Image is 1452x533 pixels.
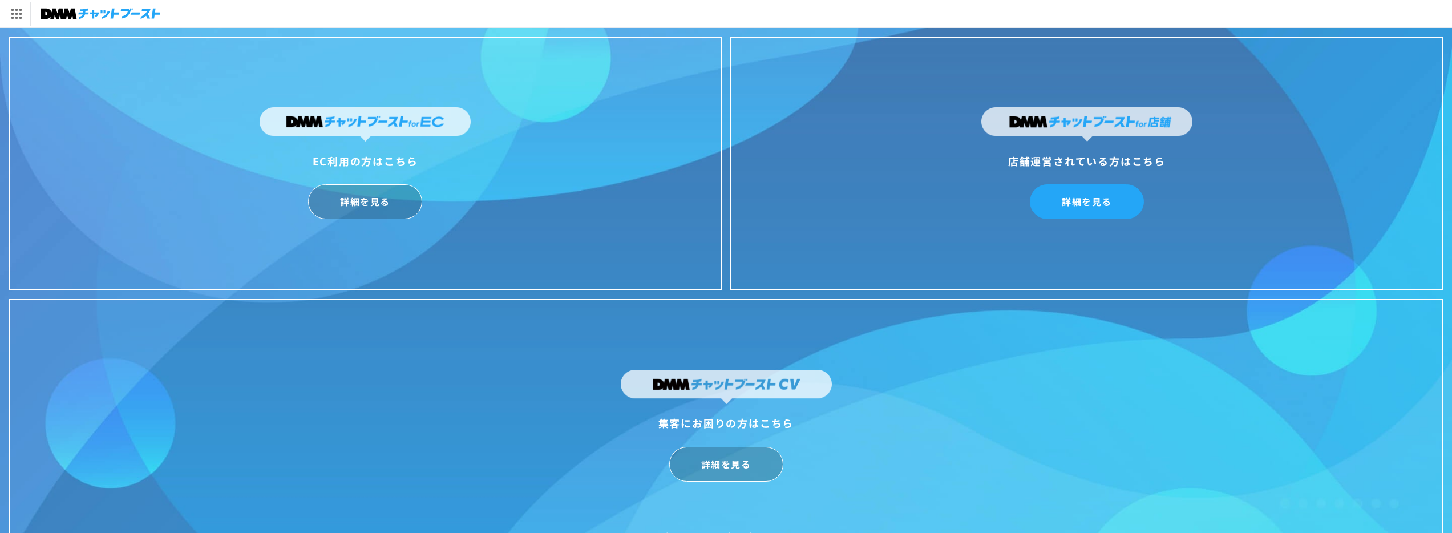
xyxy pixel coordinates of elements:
img: チャットブースト [41,6,160,22]
img: サービス [2,2,30,26]
a: 詳細を見る [1030,184,1144,219]
img: DMMチャットブーストCV [621,370,832,404]
div: EC利用の方はこちら [260,152,471,170]
a: 詳細を見る [308,184,422,219]
div: 集客にお困りの方はこちら [621,414,832,432]
a: 詳細を見る [669,447,783,482]
div: 店舗運営されている方はこちら [981,152,1192,170]
img: DMMチャットブーストfor店舗 [981,107,1192,142]
img: DMMチャットブーストforEC [260,107,471,142]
